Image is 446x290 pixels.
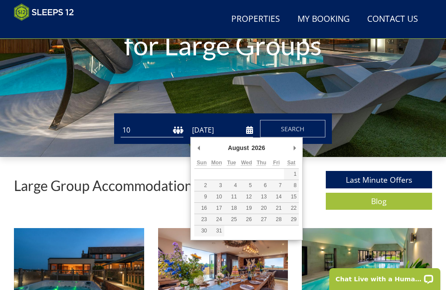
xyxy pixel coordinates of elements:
[294,10,353,29] a: My Booking
[281,125,304,133] span: Search
[194,203,209,214] button: 16
[209,180,224,191] button: 3
[224,191,239,202] button: 11
[224,180,239,191] button: 4
[239,203,254,214] button: 19
[209,225,224,236] button: 31
[257,160,266,166] abbr: Thursday
[254,203,269,214] button: 20
[209,203,224,214] button: 17
[194,191,209,202] button: 9
[194,214,209,225] button: 23
[250,141,267,154] div: 2026
[269,180,284,191] button: 7
[284,180,299,191] button: 8
[287,160,296,166] abbr: Saturday
[239,214,254,225] button: 26
[224,214,239,225] button: 25
[326,193,432,210] a: Blog
[273,160,280,166] abbr: Friday
[197,160,207,166] abbr: Sunday
[228,10,284,29] a: Properties
[190,123,253,137] input: Arrival Date
[324,263,446,290] iframe: LiveChat chat widget
[284,203,299,214] button: 22
[284,191,299,202] button: 15
[194,225,209,236] button: 30
[14,3,74,21] img: Sleeps 12
[260,120,325,137] button: Search
[226,141,250,154] div: August
[194,180,209,191] button: 2
[209,191,224,202] button: 10
[269,191,284,202] button: 14
[254,191,269,202] button: 13
[239,191,254,202] button: 12
[14,178,193,193] p: Large Group Accommodation
[224,203,239,214] button: 18
[254,180,269,191] button: 6
[364,10,422,29] a: Contact Us
[269,214,284,225] button: 28
[10,26,101,34] iframe: Customer reviews powered by Trustpilot
[326,171,432,188] a: Last Minute Offers
[211,160,222,166] abbr: Monday
[241,160,252,166] abbr: Wednesday
[227,160,236,166] abbr: Tuesday
[254,214,269,225] button: 27
[209,214,224,225] button: 24
[290,141,299,154] button: Next Month
[239,180,254,191] button: 5
[284,214,299,225] button: 29
[194,141,203,154] button: Previous Month
[284,169,299,180] button: 1
[269,203,284,214] button: 21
